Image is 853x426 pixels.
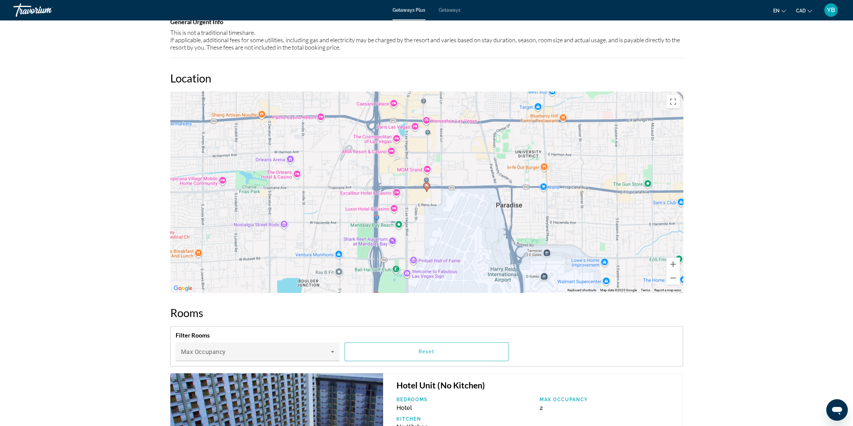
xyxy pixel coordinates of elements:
[172,284,194,293] img: Google
[397,397,533,402] p: Bedrooms
[641,288,650,292] a: Terms (opens in new tab)
[170,18,683,25] h4: General Urgent Info
[397,416,533,422] p: Kitchen
[176,331,678,339] h4: Filter Rooms
[397,380,676,390] h3: Hotel Unit (No Kitchen)
[170,71,683,85] h2: Location
[827,7,835,13] span: YB
[666,271,680,285] button: Zoom out
[170,306,683,319] h2: Rooms
[172,284,194,293] a: Open this area in Google Maps (opens a new window)
[773,6,786,15] button: Change language
[826,399,848,421] iframe: Button to launch messaging window
[600,288,637,292] span: Map data ©2025 Google
[419,349,435,354] span: Reset
[181,348,226,355] span: Max Occupancy
[654,288,681,292] a: Report a map error
[540,397,676,402] p: Max Occupancy
[397,404,412,411] span: Hotel
[796,6,812,15] button: Change currency
[567,288,596,293] button: Keyboard shortcuts
[439,7,461,13] a: Getaways
[540,404,543,411] span: 2
[822,3,840,17] button: User Menu
[345,342,508,361] button: Reset
[392,7,425,13] a: Getaways Plus
[796,8,806,13] span: CAD
[773,8,780,13] span: en
[13,1,80,19] a: Travorium
[170,29,683,51] div: This is not a traditional timeshare. If applicable, additional fees for some utilities, including...
[666,95,680,108] button: Toggle fullscreen view
[666,257,680,271] button: Zoom in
